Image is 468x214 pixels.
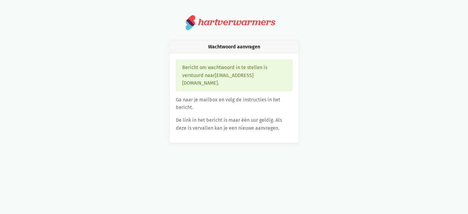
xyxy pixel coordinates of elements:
div: hartverwarmers [198,16,275,28]
div: Wachtwoord aanvragen [170,40,299,54]
div: Bericht om wachtwoord in te stellen is verstuurd naar [EMAIL_ADDRESS][DOMAIN_NAME] . [176,60,292,91]
p: Ga naar je mailbox en volg de instructies in het bericht. [176,96,292,111]
a: hartverwarmers [186,15,282,30]
img: logo.svg [186,15,196,30]
p: De link in het bericht is maar één uur geldig. Als deze is vervallen kan je een nieuwe aanvragen. [176,116,292,132]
